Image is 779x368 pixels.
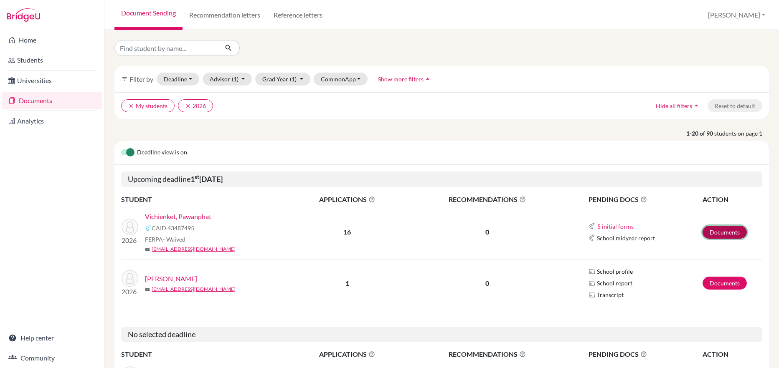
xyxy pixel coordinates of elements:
p: 0 [407,227,568,237]
a: Analytics [2,113,102,129]
img: Vichienket, Pawanphat [122,219,138,235]
a: [PERSON_NAME] [145,274,197,284]
button: Reset to default [708,99,762,112]
span: Filter by [129,75,153,83]
span: RECOMMENDATIONS [407,194,568,204]
a: [EMAIL_ADDRESS][DOMAIN_NAME] [152,285,236,293]
th: STUDENT [121,194,288,205]
a: Students [2,52,102,68]
i: clear [128,103,134,109]
img: Parchments logo [589,280,595,287]
i: arrow_drop_up [424,75,432,83]
img: Yiqiao, Wu [122,270,138,287]
span: Show more filters [378,76,424,83]
button: Advisor(1) [203,73,252,86]
b: 1 [DATE] [190,174,223,184]
button: CommonApp [314,73,368,86]
p: 2026 [122,235,138,245]
img: Common App logo [589,223,595,229]
a: Documents [2,92,102,109]
span: (1) [290,76,297,83]
span: Hide all filters [656,102,692,109]
a: Universities [2,72,102,89]
img: Common App logo [145,225,152,232]
img: Parchments logo [589,268,595,275]
span: APPLICATIONS [289,349,406,359]
button: clear2026 [178,99,213,112]
span: FERPA [145,235,185,244]
button: Grad Year(1) [255,73,310,86]
img: Parchments logo [589,292,595,298]
i: arrow_drop_up [692,101,700,110]
span: School profile [597,267,633,276]
p: 0 [407,278,568,288]
span: - Waived [163,236,185,243]
button: Hide all filtersarrow_drop_up [649,99,708,112]
span: School report [597,279,632,287]
b: 16 [343,228,351,236]
i: clear [185,103,191,109]
span: CAID 43487495 [152,224,194,232]
b: 1 [345,279,349,287]
span: mail [145,247,150,252]
th: ACTION [702,349,762,360]
img: Bridge-U [7,8,40,22]
span: APPLICATIONS [289,194,406,204]
h5: Upcoming deadline [121,171,762,187]
button: clearMy students [121,99,175,112]
span: PENDING DOCS [589,194,702,204]
a: [EMAIL_ADDRESS][DOMAIN_NAME] [152,245,236,253]
button: Show more filtersarrow_drop_up [371,73,439,86]
span: (1) [232,76,239,83]
a: Home [2,32,102,48]
a: Vichienket, Pawanphat [145,212,211,222]
a: Help center [2,330,102,346]
a: Documents [703,226,747,239]
img: Common App logo [589,234,595,241]
button: [PERSON_NAME] [704,7,769,23]
a: Community [2,350,102,366]
span: mail [145,287,150,292]
input: Find student by name... [114,40,218,56]
a: Documents [703,277,747,290]
button: Deadline [157,73,199,86]
i: filter_list [121,76,128,82]
strong: 1-20 of 90 [686,129,714,138]
span: students on page 1 [714,129,769,138]
span: PENDING DOCS [589,349,702,359]
button: 5 initial forms [597,222,634,231]
span: Transcript [597,290,624,299]
th: STUDENT [121,349,288,360]
th: ACTION [702,194,762,205]
sup: st [195,174,199,180]
span: RECOMMENDATIONS [407,349,568,359]
p: 2026 [122,287,138,297]
h5: No selected deadline [121,327,762,343]
span: School midyear report [597,234,655,242]
span: Deadline view is on [137,148,187,158]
